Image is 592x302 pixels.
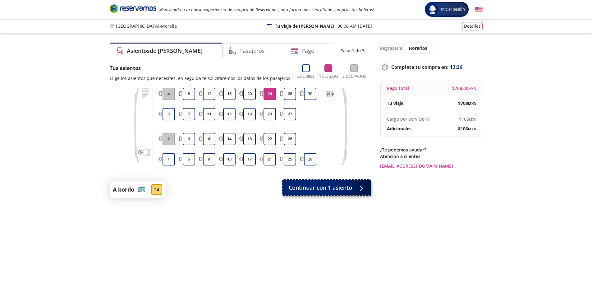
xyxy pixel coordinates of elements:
small: MXN [468,86,476,91]
button: 5 [183,153,195,165]
p: Cargo por servicio [387,116,424,122]
p: Tu viaje de [PERSON_NAME] [275,23,334,29]
button: 26 [284,133,296,145]
span: Horarios [409,45,427,51]
span: Continuar con 1 asiento [289,184,352,192]
button: 4 [163,88,175,100]
p: Adicionales [387,125,411,132]
button: 20 [243,88,256,100]
span: $ 106 [459,116,476,122]
button: 10 [203,133,215,145]
p: 28 Libres [297,74,314,79]
button: 17 [243,153,256,165]
h4: Asientos de [PERSON_NAME] [127,47,203,55]
button: 14 [223,133,236,145]
div: 24 [151,184,162,195]
p: Tu viaje [387,100,403,106]
p: 08:00 AM [DATE] [337,23,372,29]
p: Elige los asientos que necesites, en seguida te solicitaremos los datos de los pasajeros [110,75,290,81]
p: ¿Te podemos ayudar? [380,146,483,153]
button: 12 [203,88,215,100]
p: A bordo [113,185,134,194]
button: 1 [163,153,175,165]
div: Regresar a ver horarios [380,43,483,53]
h4: Pasajeros [239,47,265,55]
p: [GEOGRAPHIC_DATA] - Morelia [116,23,177,29]
span: $ 708.00 [452,85,476,91]
button: 8 [183,88,195,100]
button: 19 [243,108,256,120]
button: 25 [284,153,296,165]
button: 2 [163,133,175,145]
span: Iniciar sesión [438,6,467,12]
p: 1 Elegido [319,74,338,79]
button: 30 [304,88,316,100]
a: Brand Logo [110,4,156,15]
button: 15 [223,108,236,120]
em: ¡Bienvenido a la nueva experiencia de compra de Reservamos, una forma más sencilla de comprar tus... [159,7,374,12]
p: Tus asientos [110,64,290,72]
button: English [475,6,483,13]
button: 21 [264,153,276,165]
p: Paso 1 de 3 [340,47,365,54]
p: 2 Ocupados [342,74,366,79]
span: $ 708 [458,100,476,106]
small: MXN [469,117,476,122]
button: 9 [203,153,215,165]
p: Atención a clientes [380,153,483,160]
button: 28 [284,88,296,100]
span: $ 106 [458,125,476,132]
button: 22 [264,133,276,145]
p: Completa tu compra en : [380,63,483,71]
p: Regresar a [380,45,402,51]
button: 27 [284,108,296,120]
button: 18 [243,133,256,145]
p: Pago total [387,85,409,91]
small: MXN [468,101,476,106]
button: 23 [264,108,276,120]
button: 13 [223,153,236,165]
button: 3 [163,108,175,120]
button: 16 [223,88,236,100]
button: Continuar con 1 asiento [282,180,371,195]
a: [EMAIL_ADDRESS][DOMAIN_NAME] [380,163,483,169]
button: 24 [264,88,276,100]
button: 29 [304,153,316,165]
i: Brand Logo [110,4,156,13]
h4: Pago [301,47,314,55]
button: 7 [183,108,195,120]
small: MXN [468,127,476,131]
span: 13:26 [450,63,462,71]
button: 11 [203,108,215,120]
button: Detalles [462,22,483,30]
button: 6 [183,133,195,145]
